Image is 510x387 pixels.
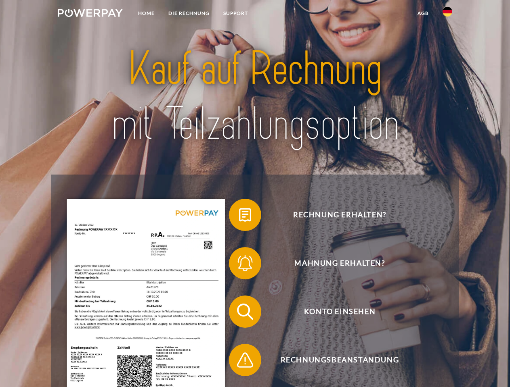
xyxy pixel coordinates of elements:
a: Home [131,6,162,21]
img: qb_warning.svg [235,350,255,370]
a: agb [411,6,436,21]
button: Rechnung erhalten? [229,199,439,231]
a: SUPPORT [216,6,255,21]
img: qb_bill.svg [235,205,255,225]
button: Mahnung erhalten? [229,247,439,279]
img: qb_search.svg [235,302,255,322]
span: Rechnungsbeanstandung [241,344,439,376]
span: Rechnung erhalten? [241,199,439,231]
img: qb_bell.svg [235,253,255,273]
img: logo-powerpay-white.svg [58,9,123,17]
button: Rechnungsbeanstandung [229,344,439,376]
img: title-powerpay_de.svg [77,39,433,154]
img: de [443,7,452,17]
span: Konto einsehen [241,295,439,328]
span: Mahnung erhalten? [241,247,439,279]
a: DIE RECHNUNG [162,6,216,21]
button: Konto einsehen [229,295,439,328]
